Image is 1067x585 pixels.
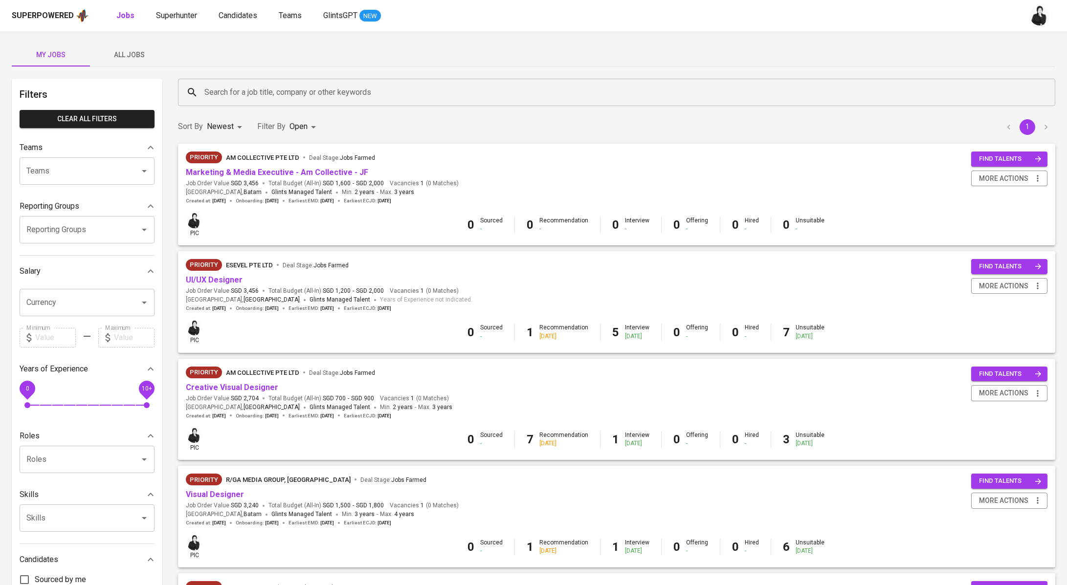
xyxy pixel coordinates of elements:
div: Offering [686,431,708,448]
span: Job Order Value [186,179,259,188]
span: - [415,403,416,412]
div: Interview [625,539,649,555]
a: Superhunter [156,10,199,22]
span: Job Order Value [186,287,259,295]
div: Years of Experience [20,359,155,379]
div: [DATE] [625,547,649,555]
span: [DATE] [265,305,279,312]
span: Onboarding : [236,305,279,312]
span: Years of Experience not indicated. [380,295,472,305]
a: GlintsGPT NEW [323,10,381,22]
span: GlintsGPT [323,11,357,20]
span: [DATE] [265,197,279,204]
span: 2 years [393,404,413,411]
a: Creative Visual Designer [186,383,278,392]
span: 10+ [141,385,152,391]
p: Salary [20,265,41,277]
div: Offering [686,324,708,340]
b: 7 [783,325,790,339]
div: - [480,225,503,233]
b: 1 [612,540,619,554]
span: Earliest ECJD : [344,197,391,204]
a: UI/UX Designer [186,275,243,284]
span: Onboarding : [236,520,279,526]
span: SGD 2,000 [356,287,384,295]
span: Vacancies ( 0 Matches ) [390,179,459,188]
b: 0 [732,325,739,339]
span: [DATE] [212,197,226,204]
div: Interview [625,431,649,448]
span: [GEOGRAPHIC_DATA] [244,295,300,305]
span: Vacancies ( 0 Matches ) [380,394,449,403]
p: Teams [20,142,43,153]
span: Job Order Value [186,501,259,510]
div: - [745,332,759,341]
button: find talents [971,259,1047,274]
span: Teams [279,11,302,20]
div: Candidates [20,550,155,569]
button: find talents [971,367,1047,382]
p: Newest [207,121,234,132]
span: Created at : [186,412,226,419]
div: Hired [745,539,759,555]
div: Unsuitable [796,431,824,448]
div: Teams [20,138,155,157]
div: - [686,547,708,555]
div: - [686,332,708,341]
span: Batam [244,510,262,520]
span: My Jobs [18,49,84,61]
div: Interview [625,217,649,233]
span: Glints Managed Talent [310,296,370,303]
b: 5 [612,325,619,339]
span: [DATE] [378,305,391,312]
div: [DATE] [796,332,824,341]
span: Earliest ECJD : [344,520,391,526]
span: Priority [186,260,222,270]
span: 1 [419,501,424,510]
div: New Job received from Demand Team [186,474,222,485]
span: SGD 700 [323,394,346,403]
span: Min. [380,404,413,411]
button: Open [137,453,151,466]
span: SGD 3,456 [231,179,259,188]
span: Earliest ECJD : [344,412,391,419]
span: - [353,501,354,510]
span: Glints Managed Talent [271,189,332,195]
div: Recommendation [539,324,588,340]
b: 0 [732,540,739,554]
span: SGD 2,704 [231,394,259,403]
span: - [353,179,354,188]
div: Sourced [480,324,503,340]
div: Unsuitable [796,217,824,233]
div: Offering [686,217,708,233]
button: more actions [971,278,1047,294]
button: more actions [971,385,1047,401]
div: [DATE] [539,439,588,448]
span: 4 years [394,511,414,518]
img: app logo [76,8,89,23]
span: ESEVEL PTE LTD [226,261,273,269]
b: 0 [467,433,474,446]
span: Priority [186,475,222,485]
span: Min. [342,189,375,195]
div: [DATE] [796,547,824,555]
button: Open [137,511,151,525]
div: pic [186,427,203,452]
div: [DATE] [625,439,649,448]
button: Open [137,164,151,178]
span: [DATE] [265,412,279,419]
span: Deal Stage : [309,369,375,376]
span: Jobs Farmed [391,477,426,483]
div: - [625,225,649,233]
span: 2 years [355,189,375,195]
span: Total Budget (All-In) [268,394,374,403]
button: Open [137,223,151,237]
span: more actions [979,280,1028,292]
span: Superhunter [156,11,197,20]
span: - [377,188,378,197]
span: All Jobs [96,49,162,61]
div: Sourced [480,539,503,555]
p: Roles [20,430,40,442]
span: 3 years [432,404,452,411]
span: [DATE] [320,520,334,526]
